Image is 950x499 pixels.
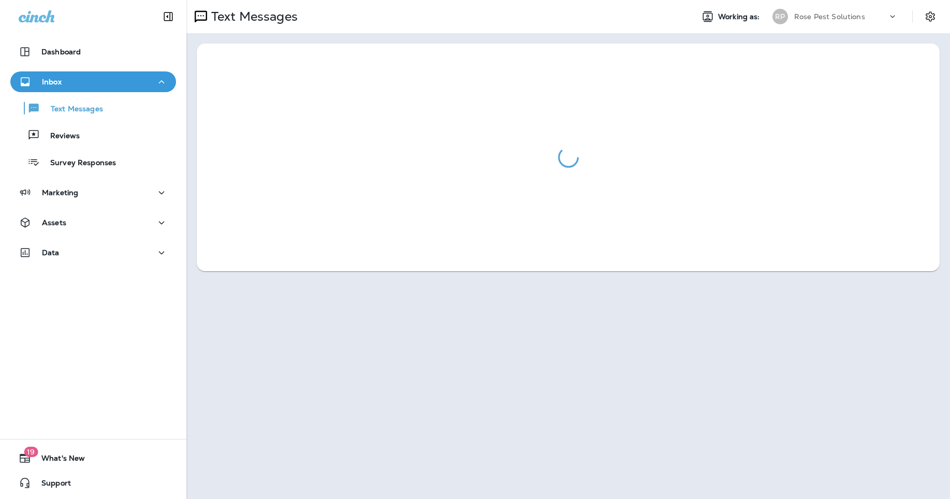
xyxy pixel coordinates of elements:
[10,41,176,62] button: Dashboard
[31,454,85,466] span: What's New
[40,158,116,168] p: Survey Responses
[10,71,176,92] button: Inbox
[154,6,183,27] button: Collapse Sidebar
[10,242,176,263] button: Data
[42,78,62,86] p: Inbox
[10,448,176,468] button: 19What's New
[42,248,60,257] p: Data
[207,9,298,24] p: Text Messages
[24,447,38,457] span: 19
[10,212,176,233] button: Assets
[10,151,176,173] button: Survey Responses
[10,124,176,146] button: Reviews
[718,12,762,21] span: Working as:
[40,105,103,114] p: Text Messages
[794,12,865,21] p: Rose Pest Solutions
[772,9,788,24] div: RP
[921,7,940,26] button: Settings
[31,479,71,491] span: Support
[41,48,81,56] p: Dashboard
[10,97,176,119] button: Text Messages
[10,473,176,493] button: Support
[40,131,80,141] p: Reviews
[42,218,66,227] p: Assets
[10,182,176,203] button: Marketing
[42,188,78,197] p: Marketing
